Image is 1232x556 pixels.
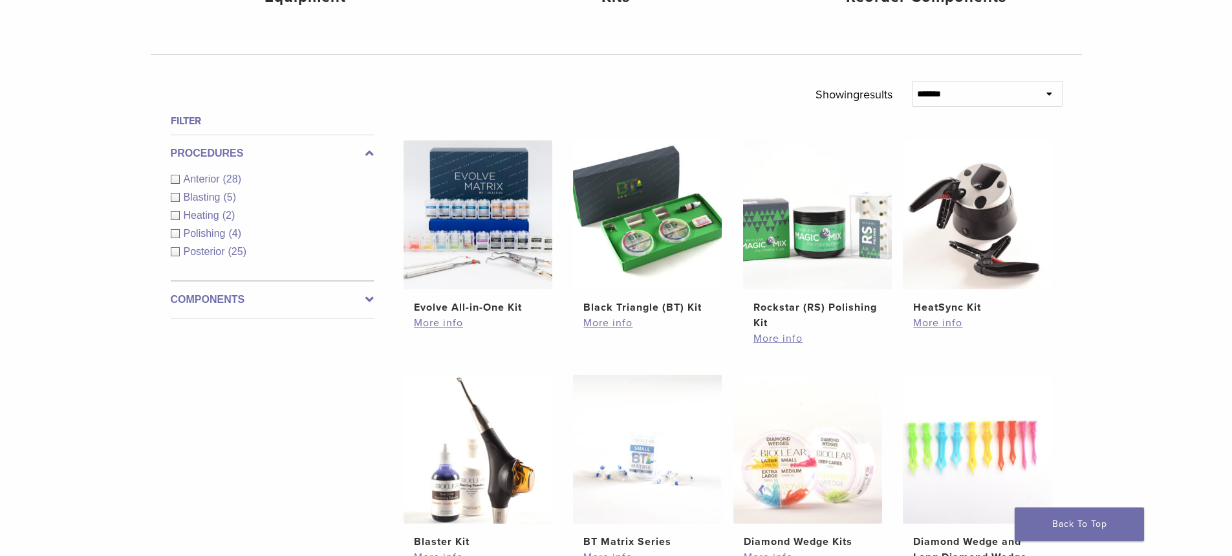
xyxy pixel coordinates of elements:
[184,228,229,239] span: Polishing
[733,375,883,550] a: Diamond Wedge KitsDiamond Wedge Kits
[744,534,872,550] h2: Diamond Wedge Kits
[184,210,222,221] span: Heating
[414,315,542,331] a: More info
[583,300,711,315] h2: Black Triangle (BT) Kit
[913,315,1041,331] a: More info
[573,140,722,289] img: Black Triangle (BT) Kit
[572,375,723,550] a: BT Matrix SeriesBT Matrix Series
[753,300,881,331] h2: Rockstar (RS) Polishing Kit
[184,192,224,203] span: Blasting
[223,173,241,184] span: (28)
[404,375,552,524] img: Blaster Kit
[742,140,893,331] a: Rockstar (RS) Polishing KitRockstar (RS) Polishing Kit
[171,113,374,129] h4: Filter
[184,173,223,184] span: Anterior
[228,228,241,239] span: (4)
[171,292,374,307] label: Components
[1015,507,1144,541] a: Back To Top
[414,300,542,315] h2: Evolve All-in-One Kit
[572,140,723,315] a: Black Triangle (BT) KitBlack Triangle (BT) Kit
[403,375,554,550] a: Blaster KitBlaster Kit
[753,331,881,346] a: More info
[184,246,228,257] span: Posterior
[222,210,235,221] span: (2)
[903,375,1052,524] img: Diamond Wedge and Long Diamond Wedge
[913,300,1041,315] h2: HeatSync Kit
[228,246,246,257] span: (25)
[171,146,374,161] label: Procedures
[573,375,722,524] img: BT Matrix Series
[816,81,892,108] p: Showing results
[414,534,542,550] h2: Blaster Kit
[902,140,1053,315] a: HeatSync KitHeatSync Kit
[743,140,892,289] img: Rockstar (RS) Polishing Kit
[223,192,236,203] span: (5)
[733,375,882,524] img: Diamond Wedge Kits
[403,140,554,315] a: Evolve All-in-One KitEvolve All-in-One Kit
[583,315,711,331] a: More info
[583,534,711,550] h2: BT Matrix Series
[903,140,1052,289] img: HeatSync Kit
[404,140,552,289] img: Evolve All-in-One Kit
